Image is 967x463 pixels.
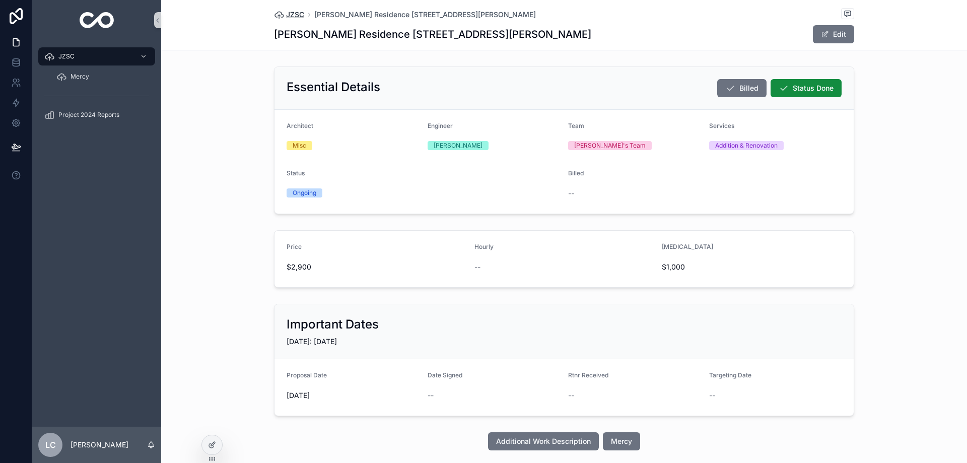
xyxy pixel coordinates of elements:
div: Misc [293,141,306,150]
a: [PERSON_NAME] Residence [STREET_ADDRESS][PERSON_NAME] [314,10,536,20]
span: Services [709,122,734,129]
h2: Important Dates [287,316,379,333]
span: -- [428,390,434,401]
span: Date Signed [428,371,462,379]
a: JZSC [38,47,155,65]
div: scrollable content [32,40,161,137]
button: Billed [717,79,767,97]
button: Status Done [771,79,842,97]
span: [MEDICAL_DATA] [662,243,713,250]
span: Status [287,169,305,177]
span: $2,900 [287,262,466,272]
span: Targeting Date [709,371,751,379]
span: Additional Work Description [496,436,591,446]
span: Engineer [428,122,453,129]
button: Additional Work Description [488,432,599,450]
p: [PERSON_NAME] [71,440,128,450]
button: Edit [813,25,854,43]
div: Addition & Renovation [715,141,778,150]
h1: [PERSON_NAME] Residence [STREET_ADDRESS][PERSON_NAME] [274,27,591,41]
a: Mercy [50,68,155,86]
span: JZSC [286,10,304,20]
a: Project 2024 Reports [38,106,155,124]
span: Project 2024 Reports [58,111,119,119]
span: -- [568,188,574,199]
span: Proposal Date [287,371,327,379]
a: JZSC [274,10,304,20]
span: Billed [568,169,584,177]
span: -- [474,262,480,272]
span: Mercy [611,436,632,446]
div: Ongoing [293,188,316,197]
span: -- [568,390,574,401]
span: Price [287,243,302,250]
span: Mercy [71,73,89,81]
div: [PERSON_NAME]'s Team [574,141,646,150]
span: Hourly [474,243,494,250]
span: LC [45,439,56,451]
span: Billed [739,83,758,93]
span: Architect [287,122,313,129]
button: Mercy [603,432,640,450]
h2: Essential Details [287,79,380,95]
span: Rtnr Received [568,371,608,379]
span: $1,000 [662,262,795,272]
span: -- [709,390,715,401]
span: [DATE] [287,390,420,401]
img: App logo [80,12,114,28]
span: Team [568,122,584,129]
span: Status Done [793,83,834,93]
span: JZSC [58,52,75,60]
div: [PERSON_NAME] [434,141,482,150]
span: [DATE]: [DATE] [287,337,337,346]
